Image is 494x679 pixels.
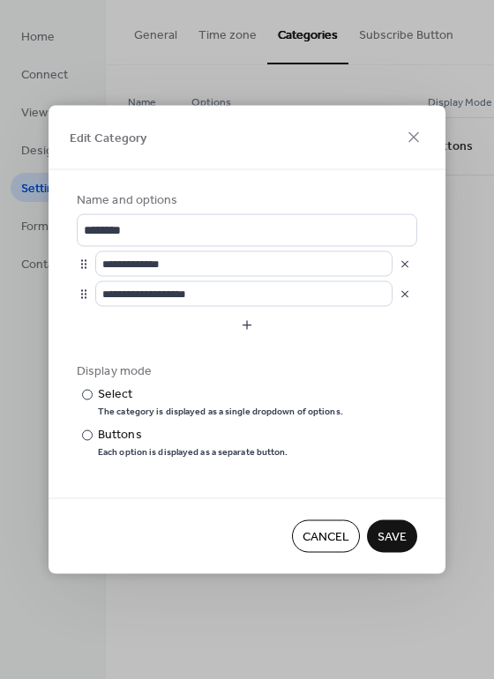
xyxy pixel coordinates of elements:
div: Display mode [77,362,414,381]
span: Save [378,528,407,547]
div: The category is displayed as a single dropdown of options. [98,406,343,418]
button: Cancel [292,520,360,553]
span: Cancel [303,528,349,547]
button: Save [367,520,417,553]
span: Edit Category [70,130,146,148]
div: Buttons [98,426,285,444]
div: Each option is displayed as a separate button. [98,446,288,459]
div: Name and options [77,191,414,210]
div: Select [98,385,340,404]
